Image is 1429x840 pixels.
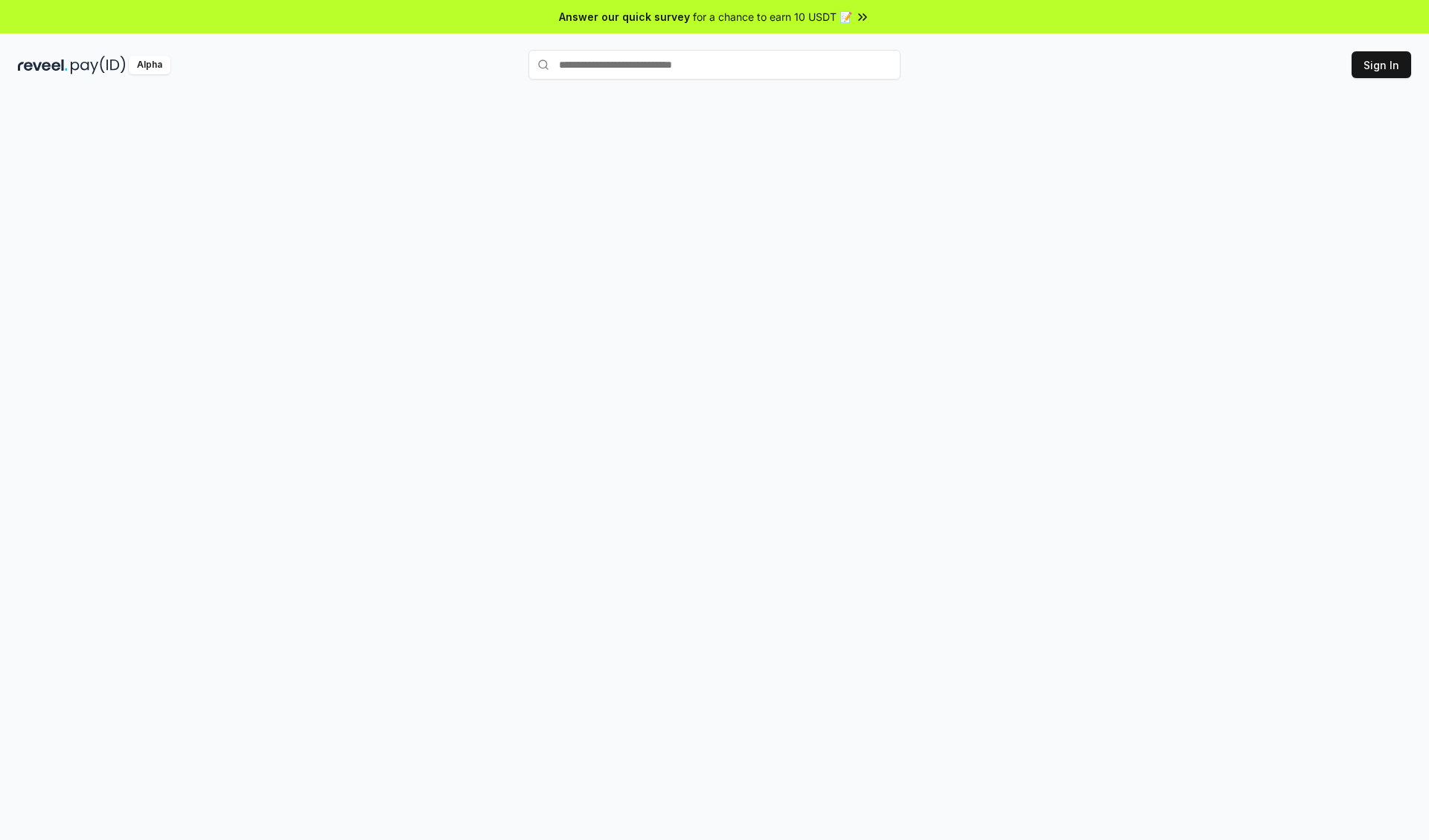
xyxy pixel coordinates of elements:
div: Alpha [129,56,170,74]
img: pay_id [71,56,126,74]
img: reveel_dark [18,56,68,74]
span: for a chance to earn 10 USDT 📝 [693,9,852,25]
span: Answer our quick survey [559,9,690,25]
button: Sign In [1352,51,1411,78]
